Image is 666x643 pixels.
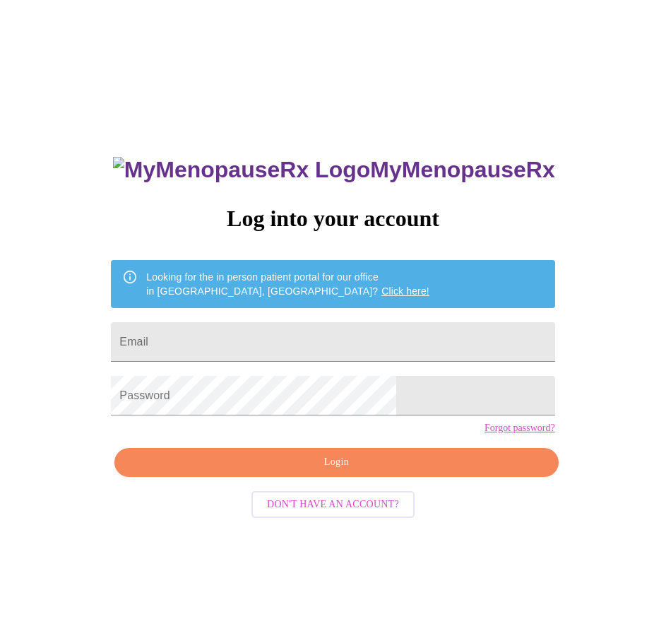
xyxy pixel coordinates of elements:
[248,497,418,509] a: Don't have an account?
[267,496,399,514] span: Don't have an account?
[131,454,542,471] span: Login
[381,285,429,297] a: Click here!
[114,448,558,477] button: Login
[113,157,555,183] h3: MyMenopauseRx
[146,264,429,304] div: Looking for the in person patient portal for our office in [GEOGRAPHIC_DATA], [GEOGRAPHIC_DATA]?
[111,206,554,232] h3: Log into your account
[113,157,370,183] img: MyMenopauseRx Logo
[484,423,555,434] a: Forgot password?
[251,491,415,519] button: Don't have an account?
